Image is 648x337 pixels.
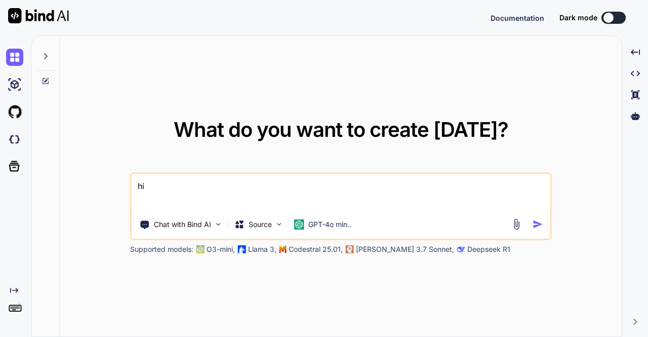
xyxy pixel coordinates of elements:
img: darkCloudIdeIcon [6,131,23,148]
p: Source [249,219,272,230]
img: Bind AI [8,8,69,23]
span: Dark mode [559,13,597,23]
img: Mistral-AI [279,246,287,253]
img: GPT-4o mini [294,219,304,230]
span: What do you want to create [DATE]? [174,117,508,142]
p: GPT-4o min.. [308,219,351,230]
span: Documentation [491,14,544,22]
img: ai-studio [6,76,23,93]
p: Llama 3, [248,244,276,254]
img: claude [457,245,465,253]
img: claude [346,245,354,253]
p: [PERSON_NAME] 3.7 Sonnet, [356,244,454,254]
img: Llama2 [238,245,246,253]
img: Pick Models [275,220,283,229]
img: icon [532,219,543,230]
p: Codestral 25.01, [289,244,343,254]
p: Chat with Bind AI [154,219,211,230]
p: Supported models: [130,244,193,254]
img: chat [6,49,23,66]
p: Deepseek R1 [467,244,510,254]
button: Documentation [491,13,544,23]
textarea: hi [132,174,550,211]
img: githubLight [6,103,23,121]
img: Pick Tools [214,220,223,229]
img: GPT-4 [196,245,205,253]
p: O3-mini, [207,244,235,254]
img: attachment [510,218,522,230]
